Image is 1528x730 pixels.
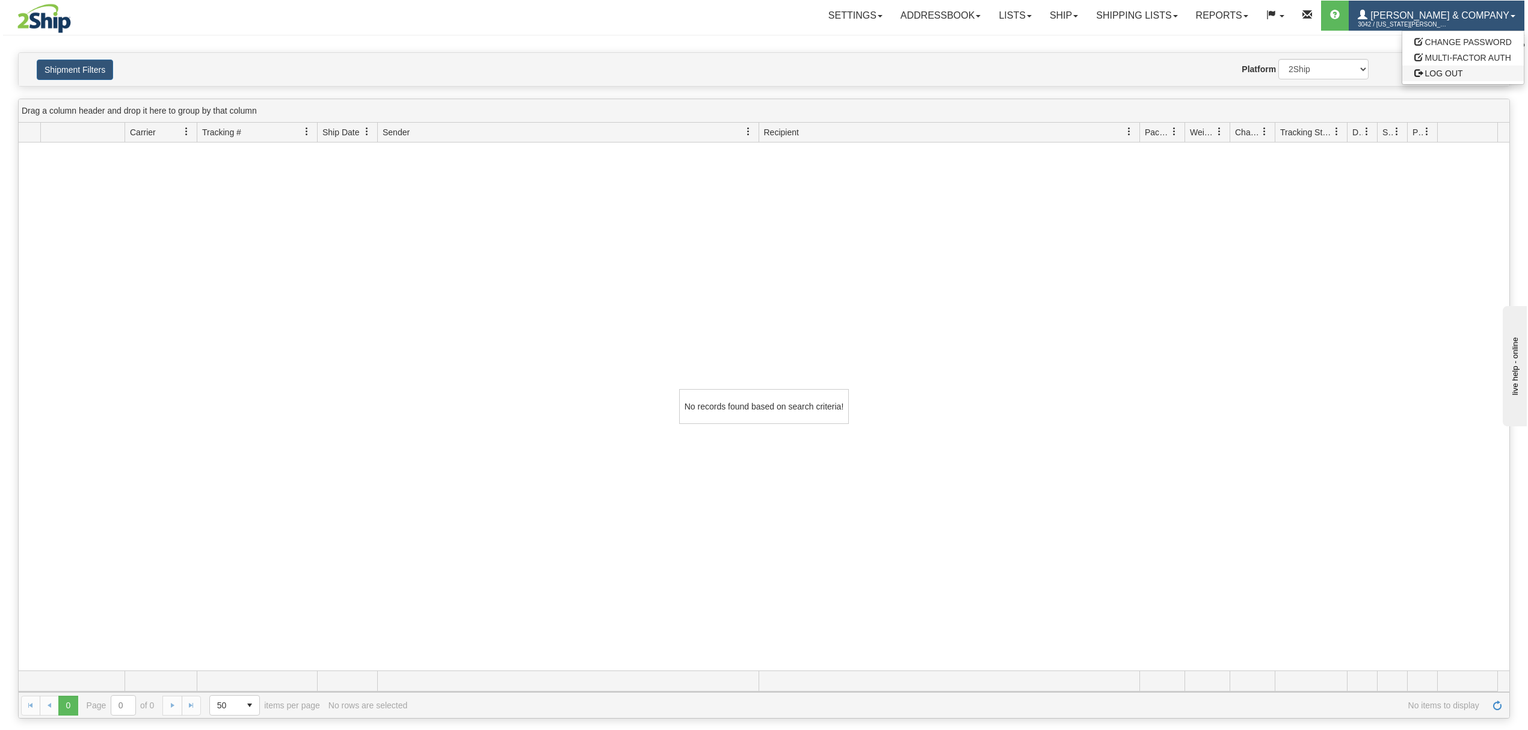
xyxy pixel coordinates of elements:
span: MULTI-FACTOR AUTH [1425,53,1511,63]
span: Sender [383,126,410,138]
span: Packages [1145,126,1170,138]
span: items per page [209,695,320,716]
a: LOG OUT [1402,66,1524,81]
span: [PERSON_NAME] & Company [1367,10,1509,20]
div: No records found based on search criteria! [679,389,849,424]
span: select [240,696,259,715]
span: Page of 0 [87,695,155,716]
a: Charge filter column settings [1254,121,1275,142]
a: Shipment Issues filter column settings [1387,121,1407,142]
span: Page sizes drop down [209,695,260,716]
label: Platform [1242,63,1276,75]
a: [PERSON_NAME] & Company 3042 / [US_STATE][PERSON_NAME] [1349,1,1524,31]
div: No rows are selected [328,701,408,710]
div: grid grouping header [19,99,1509,123]
a: Carrier filter column settings [176,121,197,142]
span: No items to display [416,701,1479,710]
a: Pickup Status filter column settings [1417,121,1437,142]
span: Page 0 [58,696,78,715]
a: MULTI-FACTOR AUTH [1402,50,1524,66]
span: Delivery Status [1352,126,1363,138]
div: live help - online [9,10,111,19]
a: Addressbook [892,1,990,31]
span: 50 [217,699,233,711]
a: Recipient filter column settings [1119,121,1139,142]
span: CHANGE PASSWORD [1425,37,1512,47]
span: 3042 / [US_STATE][PERSON_NAME] [1358,19,1448,31]
span: Weight [1190,126,1215,138]
a: Packages filter column settings [1164,121,1185,142]
span: Carrier [130,126,156,138]
a: Tracking Status filter column settings [1326,121,1347,142]
a: Sender filter column settings [738,121,759,142]
span: Tracking # [202,126,241,138]
a: Tracking # filter column settings [297,121,317,142]
a: Shipping lists [1087,1,1186,31]
iframe: chat widget [1500,304,1527,426]
a: Delivery Status filter column settings [1357,121,1377,142]
a: Refresh [1488,696,1507,715]
span: Pickup Status [1412,126,1423,138]
div: Support: 1 - 855 - 55 - 2SHIP [3,41,1525,52]
button: Shipment Filters [37,60,113,80]
span: Charge [1235,126,1260,138]
a: Ship [1041,1,1087,31]
a: Lists [990,1,1040,31]
span: Tracking Status [1280,126,1332,138]
a: Reports [1187,1,1257,31]
span: Shipment Issues [1382,126,1393,138]
span: Recipient [764,126,799,138]
a: CHANGE PASSWORD [1402,34,1524,50]
a: Ship Date filter column settings [357,121,377,142]
img: logo3042.jpg [3,3,85,34]
a: Weight filter column settings [1209,121,1230,142]
a: Settings [819,1,892,31]
span: Ship Date [322,126,359,138]
span: LOG OUT [1425,69,1463,78]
